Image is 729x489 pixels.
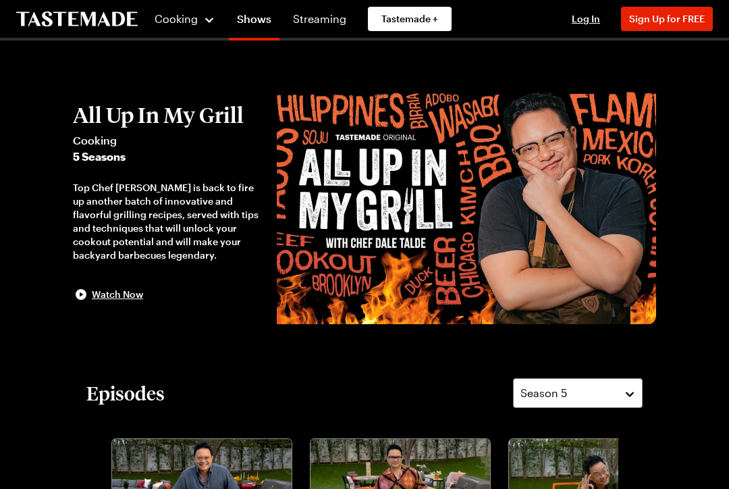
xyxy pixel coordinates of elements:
h2: All Up In My Grill [73,103,263,127]
button: Sign Up for FREE [621,7,713,31]
button: Cooking [154,3,215,35]
button: Log In [559,12,613,26]
span: Tastemade + [381,12,438,26]
button: Season 5 [513,378,643,408]
span: Season 5 [520,385,567,401]
a: To Tastemade Home Page [16,11,138,27]
span: Log In [572,13,600,24]
a: Tastemade + [368,7,452,31]
img: All Up In My Grill [277,81,656,324]
span: Cooking [155,12,198,25]
button: All Up In My GrillCooking5 SeasonsTop Chef [PERSON_NAME] is back to fire up another batch of inno... [73,103,263,303]
span: Sign Up for FREE [629,13,705,24]
div: Top Chef [PERSON_NAME] is back to fire up another batch of innovative and flavorful grilling reci... [73,181,263,262]
span: 5 Seasons [73,149,263,165]
h2: Episodes [86,381,165,405]
a: Shows [229,3,279,41]
span: Cooking [73,132,263,149]
span: Watch Now [92,288,143,301]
